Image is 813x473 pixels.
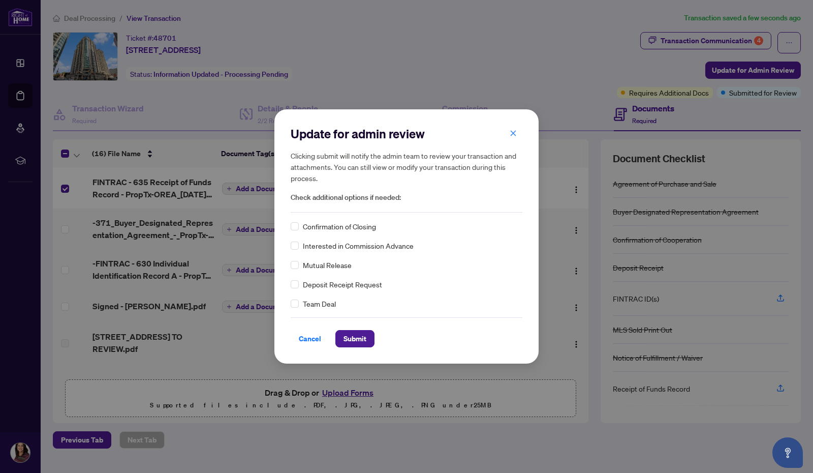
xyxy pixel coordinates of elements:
span: Interested in Commission Advance [303,240,414,251]
span: Mutual Release [303,259,352,271]
span: Cancel [299,331,321,347]
span: Confirmation of Closing [303,221,376,232]
h5: Clicking submit will notify the admin team to review your transaction and attachments. You can st... [291,150,522,184]
button: Submit [335,330,374,347]
span: Submit [343,331,366,347]
span: close [510,130,517,137]
span: Check additional options if needed: [291,192,522,203]
button: Open asap [772,437,803,468]
h2: Update for admin review [291,126,522,142]
button: Cancel [291,330,329,347]
span: Deposit Receipt Request [303,279,382,290]
span: Team Deal [303,298,336,309]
